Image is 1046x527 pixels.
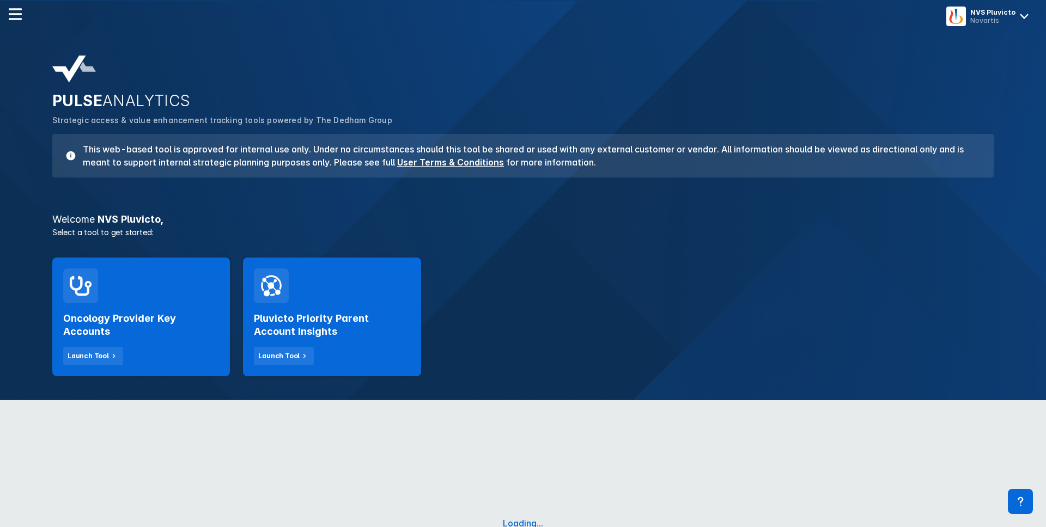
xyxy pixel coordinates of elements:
p: Select a tool to get started: [46,226,1000,238]
div: Support and data inquiry [1008,489,1033,514]
a: Pluvicto Priority Parent Account InsightsLaunch Tool [243,258,421,376]
h2: PULSE [52,91,994,110]
h2: Oncology Provider Key Accounts [63,312,219,338]
h2: Pluvicto Priority Parent Account Insights [254,312,410,338]
p: Strategic access & value enhancement tracking tools powered by The Dedham Group [52,114,994,126]
button: Launch Tool [254,347,314,365]
div: Launch Tool [258,351,300,361]
div: Novartis [970,16,1015,24]
h3: This web-based tool is approved for internal use only. Under no circumstances should this tool be... [76,143,981,169]
span: ANALYTICS [102,91,191,110]
span: Welcome [52,213,95,225]
img: pulse-analytics-logo [52,56,96,83]
a: User Terms & Conditions [397,157,504,168]
img: menu button [948,9,964,24]
img: menu--horizontal.svg [9,8,22,21]
button: Launch Tool [63,347,123,365]
div: Launch Tool [68,351,109,361]
a: Oncology Provider Key AccountsLaunch Tool [52,258,230,376]
h3: NVS Pluvicto , [46,215,1000,224]
div: NVS Pluvicto [970,8,1015,16]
